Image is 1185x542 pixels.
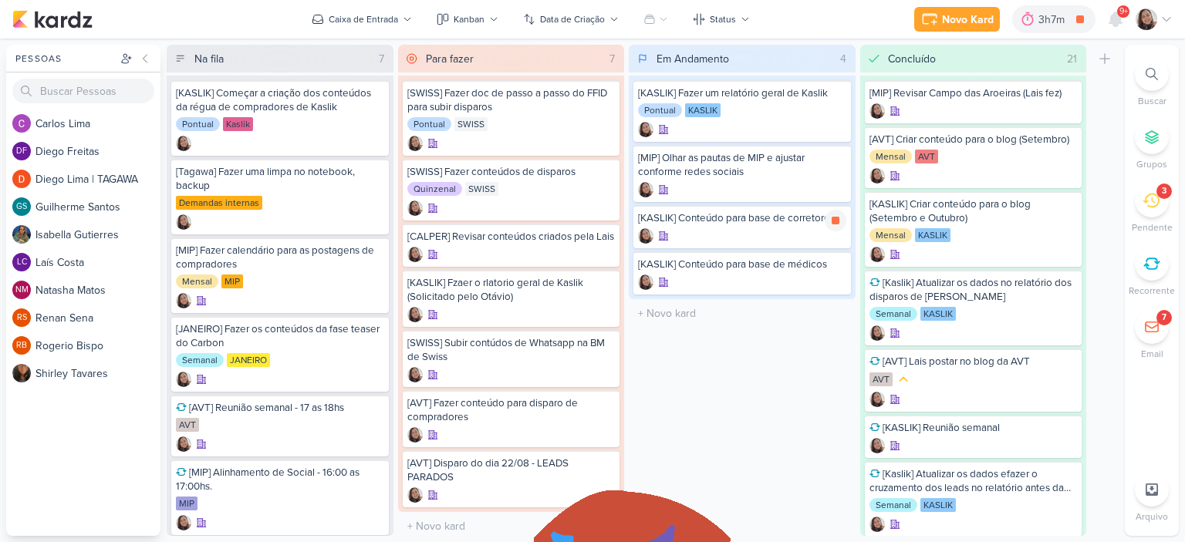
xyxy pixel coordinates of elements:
[869,247,885,262] img: Sharlene Khoury
[12,281,31,299] div: Natasha Matos
[407,86,616,114] div: [SWISS] Fazer doc de passo a passo do FFID para subir disparos
[35,282,160,298] div: N a t a s h a M a t o s
[12,170,31,188] img: Diego Lima | TAGAWA
[407,230,616,244] div: [CALPER] Revisar conteúdos criados pela Lais
[1119,5,1128,18] span: 9+
[176,293,191,308] img: Sharlene Khoury
[35,171,160,187] div: D i e g o L i m a | T A G A W A
[834,51,852,67] div: 4
[16,147,27,156] p: DF
[1138,94,1166,108] p: Buscar
[869,168,885,183] div: Criador(a): Sharlene Khoury
[1136,8,1157,30] img: Sharlene Khoury
[35,227,160,243] div: I s a b e l l a G u t i e r r e s
[914,7,1000,32] button: Novo Kard
[869,325,885,341] img: Sharlene Khoury
[638,122,653,137] div: Criador(a): Sharlene Khoury
[638,182,653,197] div: Criador(a): Sharlene Khoury
[869,392,885,407] img: Sharlene Khoury
[12,308,31,327] div: Renan Sena
[407,427,423,443] div: Criador(a): Sharlene Khoury
[638,86,846,100] div: [KASLIK] Fazer um relatório geral de Kaslik
[869,103,885,119] img: Sharlene Khoury
[407,427,423,443] img: Sharlene Khoury
[407,200,423,216] img: Sharlene Khoury
[638,122,653,137] img: Sharlene Khoury
[869,498,917,512] div: Semanal
[401,515,622,537] input: + Novo kard
[176,418,199,432] div: AVT
[632,302,852,325] input: + Novo kard
[35,310,160,326] div: R e n a n S e n a
[176,244,384,271] div: [MIP] Fazer calendário para as postagens de compradores
[869,307,917,321] div: Semanal
[373,51,390,67] div: 7
[869,228,912,242] div: Mensal
[869,372,893,386] div: AVT
[176,86,384,114] div: [KASLIK] Começar a criação dos conteúdos da régua de compradores de Kaslik
[176,136,191,151] img: Sharlene Khoury
[223,117,253,131] div: Kaslik
[1061,51,1083,67] div: 21
[12,10,93,29] img: kardz.app
[176,436,191,452] img: Sharlene Khoury
[35,338,160,354] div: R o g e r i o B i s p o
[176,497,197,510] div: MIP
[1125,57,1179,108] li: Ctrl + F
[407,487,423,503] img: Sharlene Khoury
[869,168,885,183] img: Sharlene Khoury
[869,86,1078,100] div: [MIP] Revisar Campo das Aroeiras (Lais fez)
[1129,284,1175,298] p: Recorrente
[638,228,653,244] div: Criador(a): Sharlene Khoury
[825,210,846,231] div: Parar relógio
[176,274,218,288] div: Mensal
[407,117,451,131] div: Pontual
[638,274,653,290] img: Sharlene Khoury
[869,325,885,341] div: Criador(a): Sharlene Khoury
[869,517,885,532] img: Sharlene Khoury
[407,247,423,262] div: Criador(a): Sharlene Khoury
[35,254,160,271] div: L a í s C o s t a
[869,517,885,532] div: Criador(a): Sharlene Khoury
[869,150,912,163] div: Mensal
[407,307,423,322] div: Criador(a): Sharlene Khoury
[407,336,616,364] div: [SWISS] Subir contúdos de Whatsapp na BM de Swiss
[176,436,191,452] div: Criador(a): Sharlene Khoury
[176,136,191,151] div: Criador(a): Sharlene Khoury
[12,336,31,355] div: Rogerio Bispo
[16,203,27,211] p: GS
[896,372,911,387] div: Prioridade Média
[176,117,220,131] div: Pontual
[407,276,616,304] div: [KASLIK] Fzaer o rlatorio geral de Kaslik (Solicitado pelo Otávio)
[176,214,191,230] img: Sharlene Khoury
[407,307,423,322] img: Sharlene Khoury
[12,364,31,382] img: Shirley Tavares
[221,274,243,288] div: MIP
[15,286,29,295] p: NM
[407,367,423,382] img: Sharlene Khoury
[176,515,191,530] div: Criador(a): Sharlene Khoury
[176,372,191,387] img: Sharlene Khoury
[638,151,846,179] div: [MIP] Olhar as pautas de MIP e ajustar conforme redes sociais
[638,274,653,290] div: Criador(a): Sharlene Khoury
[869,355,1078,369] div: [AVT] Lais postar no blog da AVT
[638,258,846,271] div: [KASLIK] Conteúdo para base de médicos
[227,353,270,367] div: JANEIRO
[915,228,950,242] div: KASLIK
[176,196,262,210] div: Demandas internas
[685,103,721,117] div: KASLIK
[920,498,956,512] div: KASLIK
[869,133,1078,146] div: [AVT] Criar conteúdo para o blog (Setembro)
[1132,221,1173,234] p: Pendente
[1038,12,1069,28] div: 3h7m
[869,197,1078,225] div: [KASLIK] Criar conteúdo para o blog (Setembro e Outubro)
[1141,347,1163,361] p: Email
[869,103,885,119] div: Criador(a): Sharlene Khoury
[407,247,423,262] img: Sharlene Khoury
[35,116,160,132] div: C a r l o s L i m a
[465,182,498,196] div: SWISS
[869,392,885,407] div: Criador(a): Sharlene Khoury
[1162,311,1166,324] div: 7
[12,142,31,160] div: Diego Freitas
[603,51,621,67] div: 7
